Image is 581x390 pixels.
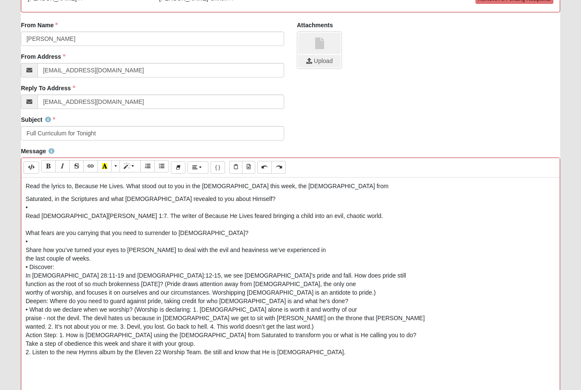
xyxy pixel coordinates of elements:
label: Attachments [297,21,333,29]
div: praise - not the devil. The devil hates us because in [DEMOGRAPHIC_DATA] we get to sit with [PERS... [26,314,555,322]
label: From Address [21,52,65,61]
div: wanted. 2. It’s not about you or me. 3. Devil, you lost. Go back to hell. 4. This world doesn’t g... [26,322,555,331]
div: Read [DEMOGRAPHIC_DATA][PERSON_NAME] 1:7. The writer of Because He Lives feared bringing a child ... [26,212,555,220]
div: In [DEMOGRAPHIC_DATA] 28:11-19 and [DEMOGRAPHIC_DATA]:12-15, we see [DEMOGRAPHIC_DATA]’s pride an... [26,271,555,280]
div: worthy of worship, and focuses it on ourselves and our circumstances. Worshipping [DEMOGRAPHIC_DA... [26,288,555,297]
label: Subject [21,115,55,124]
div: Saturated, in the Scriptures and what [DEMOGRAPHIC_DATA] revealed to you about Himself? [26,195,555,203]
button: Merge Field [211,161,225,174]
div: • What do we declare when we worship? (Worship is declaring: 1. [DEMOGRAPHIC_DATA] alone is worth... [26,305,555,314]
button: Paste Text [229,161,242,173]
label: From Name [21,21,58,29]
div: • [26,237,555,246]
div: function as the root of so much brokenness [DATE]? (Pride draws attention away from [DEMOGRAPHIC_... [26,280,555,288]
div: • [26,203,555,212]
div: Action Step: 1. How is [DEMOGRAPHIC_DATA] using the [DEMOGRAPHIC_DATA] from Saturated to transfor... [26,331,555,339]
label: Message [21,147,54,155]
div: Take a step of obedience this week and share it with your group. [26,339,555,348]
div: the last couple of weeks. [26,254,555,263]
div: 2. Listen to the new Hymns album by the Eleven 22 Worship Team. Be still and know that He is [DEM... [26,348,555,356]
button: Code Editor [23,161,39,174]
label: Reply To Address [21,84,75,92]
div: Deepen: Where do you need to guard against pride, taking credit for who [DEMOGRAPHIC_DATA] is and... [26,297,555,305]
div: What fears are you carrying that you need to surrender to [DEMOGRAPHIC_DATA]? [26,229,555,237]
button: Paste from Word [242,161,255,173]
div: • Discover: [26,263,555,271]
div: Share how you’ve turned your eyes to [PERSON_NAME] to deal with the evil and heaviness we’ve expe... [26,246,555,254]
